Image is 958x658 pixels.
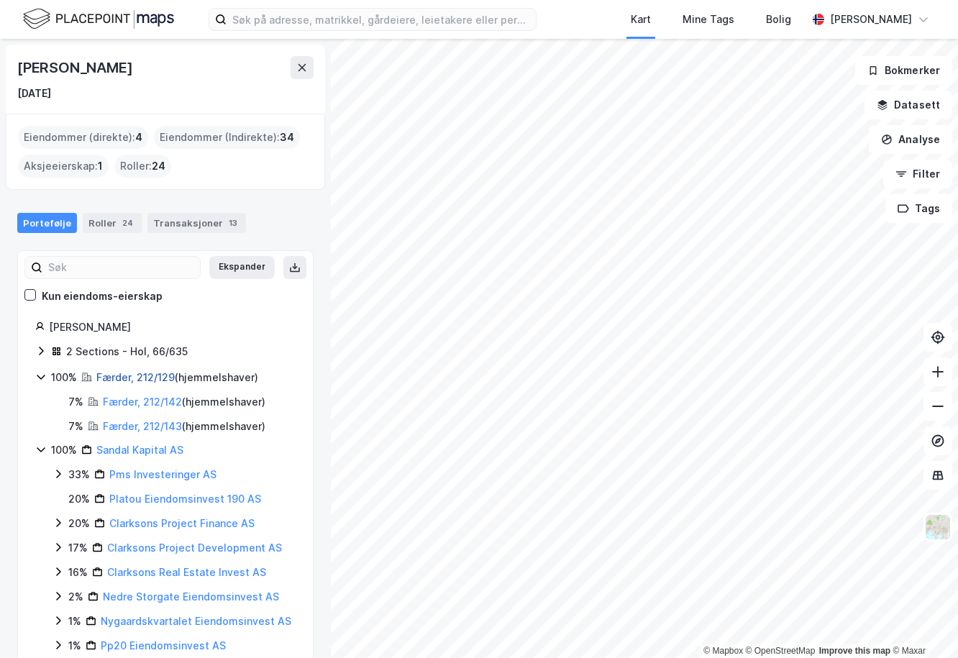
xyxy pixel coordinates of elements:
div: Roller : [114,155,171,178]
a: Nedre Storgate Eiendomsinvest AS [103,590,279,603]
div: 2% [68,588,83,606]
a: OpenStreetMap [746,646,816,656]
div: [PERSON_NAME] [830,11,912,28]
div: ( hjemmelshaver ) [103,393,265,411]
div: Roller [83,213,142,233]
button: Ekspander [209,256,275,279]
div: 2 Sections - Hol, 66/635 [66,343,188,360]
input: Søk på adresse, matrikkel, gårdeiere, leietakere eller personer [227,9,536,30]
div: 1% [68,613,81,630]
a: Færder, 212/129 [96,371,175,383]
div: 100% [51,369,77,386]
span: 34 [280,129,294,146]
div: ( hjemmelshaver ) [96,369,258,386]
iframe: Chat Widget [886,589,958,658]
a: Clarksons Project Finance AS [109,517,255,529]
div: 16% [68,564,88,581]
input: Søk [42,257,200,278]
img: Z [924,513,952,541]
div: Bolig [766,11,791,28]
div: Portefølje [17,213,77,233]
div: [DATE] [17,85,51,102]
button: Analyse [869,125,952,154]
div: Eiendommer (Indirekte) : [154,126,300,149]
a: Sandal Kapital AS [96,444,183,456]
div: 13 [226,216,240,230]
div: Eiendommer (direkte) : [18,126,148,149]
button: Tags [885,194,952,223]
div: 17% [68,539,88,557]
a: Clarksons Real Estate Invest AS [107,566,266,578]
div: Kun eiendoms-eierskap [42,288,163,305]
span: 1 [98,157,103,175]
button: Bokmerker [855,56,952,85]
a: Platou Eiendomsinvest 190 AS [109,493,261,505]
a: Færder, 212/143 [103,420,182,432]
div: 1% [68,637,81,654]
a: Clarksons Project Development AS [107,542,282,554]
a: Pms Investeringer AS [109,468,216,480]
div: 20% [68,515,90,532]
div: [PERSON_NAME] [49,319,296,336]
div: Transaksjoner [147,213,246,233]
div: 20% [68,490,90,508]
div: 100% [51,442,77,459]
button: Datasett [865,91,952,119]
span: 4 [135,129,142,146]
a: Improve this map [819,646,890,656]
div: 24 [119,216,136,230]
div: ( hjemmelshaver ) [103,418,265,435]
a: Færder, 212/142 [103,396,182,408]
img: logo.f888ab2527a4732fd821a326f86c7f29.svg [23,6,174,32]
div: Kart [631,11,651,28]
a: Mapbox [703,646,743,656]
span: 24 [152,157,165,175]
a: Nygaardskvartalet Eiendomsinvest AS [101,615,291,627]
div: Mine Tags [683,11,734,28]
div: Aksjeeierskap : [18,155,109,178]
div: 7% [68,418,83,435]
a: Pp20 Eiendomsinvest AS [101,639,226,652]
div: 33% [68,466,90,483]
div: [PERSON_NAME] [17,56,135,79]
button: Filter [883,160,952,188]
div: 7% [68,393,83,411]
